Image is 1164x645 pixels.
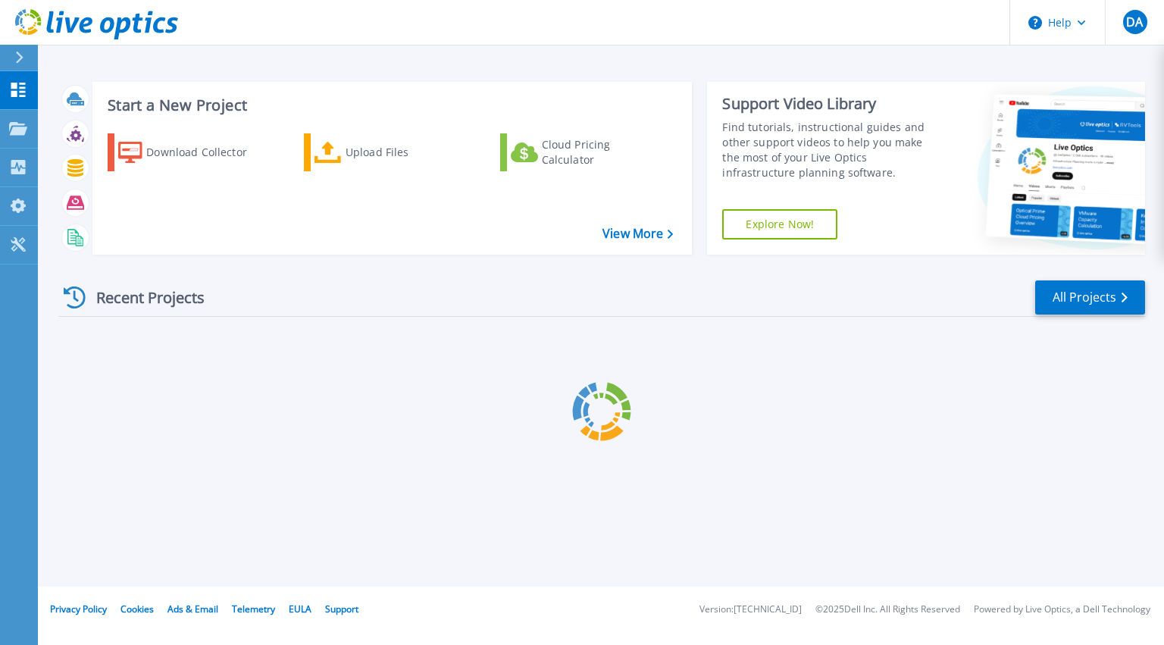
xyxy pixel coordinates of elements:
h3: Start a New Project [108,97,673,114]
div: Download Collector [146,137,268,168]
div: Cloud Pricing Calculator [542,137,663,168]
a: Cloud Pricing Calculator [500,133,669,171]
a: Upload Files [304,133,473,171]
a: EULA [289,603,311,615]
a: All Projects [1035,280,1145,315]
a: Download Collector [108,133,277,171]
div: Find tutorials, instructional guides and other support videos to help you make the most of your L... [722,120,942,180]
li: © 2025 Dell Inc. All Rights Reserved [815,605,960,615]
span: DA [1126,16,1143,28]
a: Privacy Policy [50,603,107,615]
a: View More [602,227,673,241]
a: Explore Now! [722,209,837,240]
a: Cookies [120,603,154,615]
div: Support Video Library [722,94,942,114]
a: Ads & Email [167,603,218,615]
div: Upload Files [346,137,467,168]
a: Support [325,603,358,615]
li: Powered by Live Optics, a Dell Technology [974,605,1150,615]
li: Version: [TECHNICAL_ID] [699,605,802,615]
a: Telemetry [232,603,275,615]
div: Recent Projects [58,279,225,316]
